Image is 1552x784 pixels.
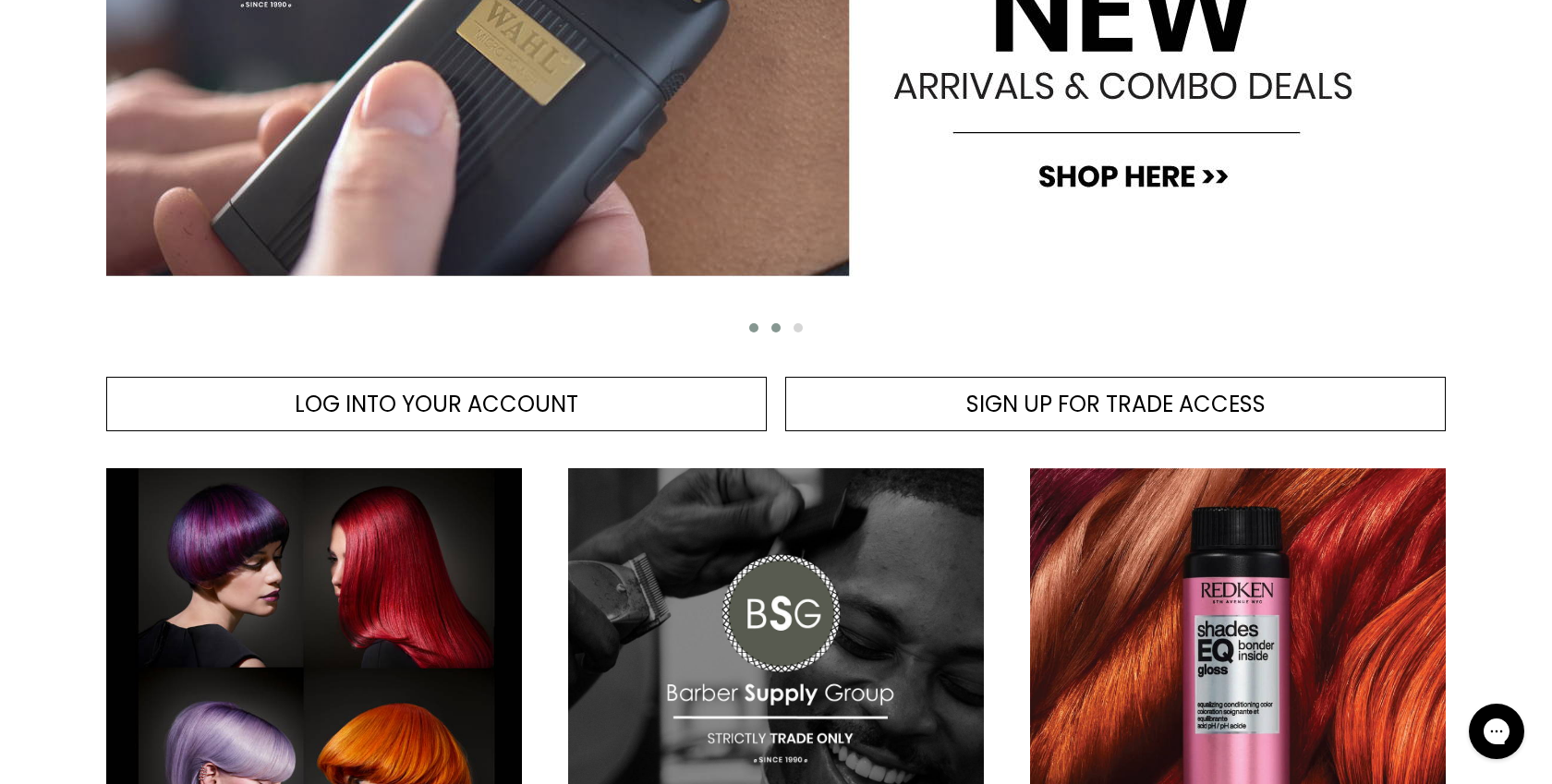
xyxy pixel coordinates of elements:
iframe: Gorgias live chat messenger [1460,697,1534,766]
span: LOG INTO YOUR ACCOUNT [295,389,578,419]
span: SIGN UP FOR TRADE ACCESS [966,389,1266,419]
a: LOG INTO YOUR ACCOUNT [106,377,767,432]
a: SIGN UP FOR TRADE ACCESS [785,377,1446,432]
